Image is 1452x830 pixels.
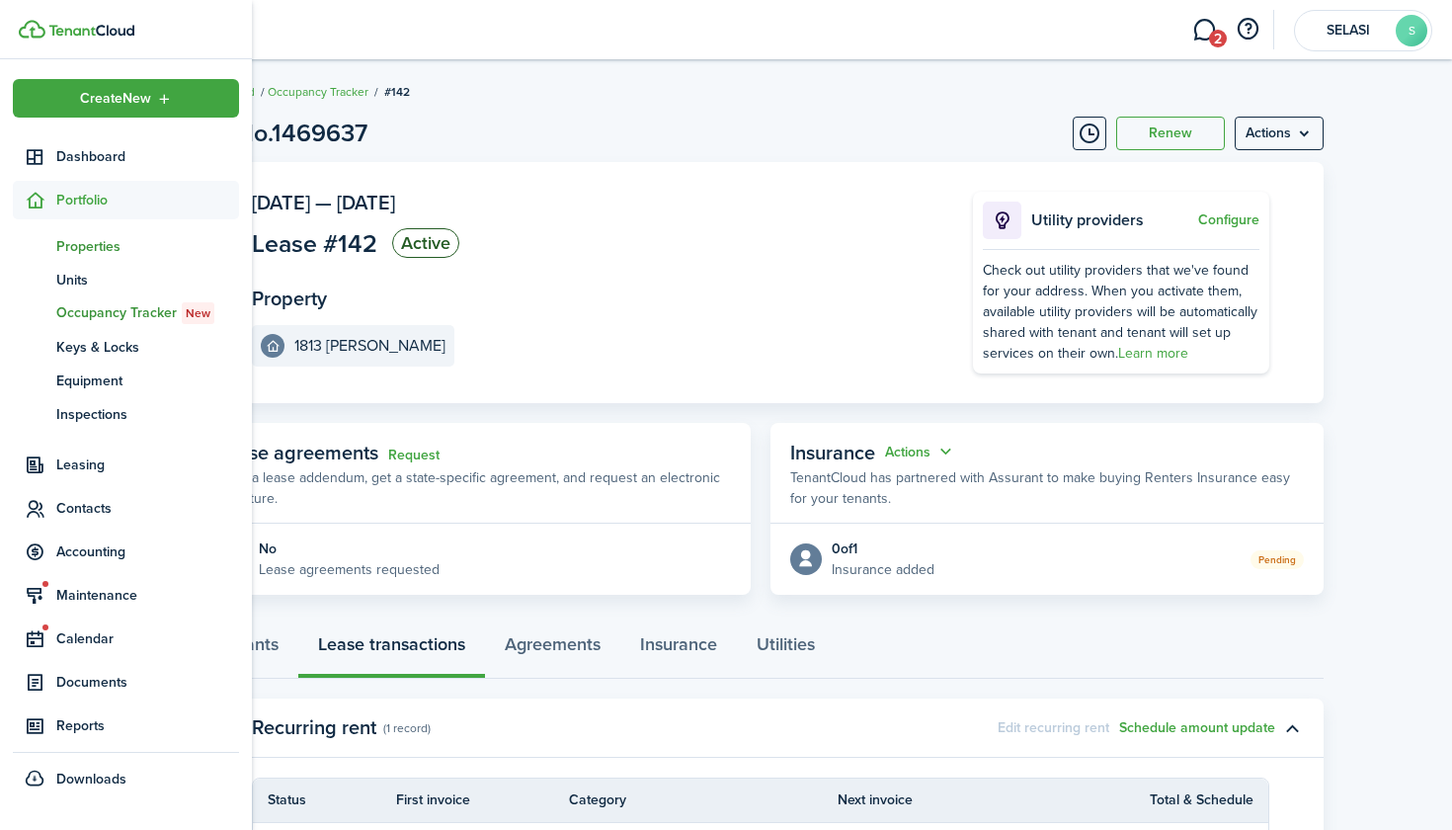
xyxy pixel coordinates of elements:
[737,620,835,679] a: Utilities
[1235,117,1324,150] button: Open menu
[236,115,367,152] h1: No.1469637
[56,769,126,789] span: Downloads
[56,498,239,519] span: Contacts
[832,539,934,559] div: 0 of 1
[13,296,239,330] a: Occupancy TrackerNew
[56,337,239,358] span: Keys & Locks
[56,302,239,324] span: Occupancy Tracker
[13,364,239,397] a: Equipment
[885,441,956,463] button: Open menu
[56,236,239,257] span: Properties
[56,585,239,606] span: Maintenance
[315,188,332,217] span: —
[1231,13,1264,46] button: Open resource center
[56,404,239,425] span: Inspections
[56,371,239,391] span: Equipment
[56,628,239,649] span: Calendar
[1309,24,1388,38] span: SELASI
[217,467,731,509] p: Build a lease addendum, get a state-specific agreement, and request an electronic signature.
[1116,117,1225,150] button: Renew
[56,715,239,736] span: Reports
[983,260,1259,364] div: Check out utility providers that we've found for your address. When you activate them, available ...
[1198,212,1259,228] button: Configure
[13,706,239,745] a: Reports
[790,438,875,467] span: Insurance
[253,789,396,810] th: Status
[885,441,956,463] button: Actions
[252,188,310,217] span: [DATE]
[56,190,239,210] span: Portfolio
[19,20,45,39] img: TenantCloud
[1209,30,1227,47] span: 2
[268,83,368,101] a: Occupancy Tracker
[1119,720,1275,736] button: Schedule amount update
[396,789,569,810] th: First invoice
[56,270,239,290] span: Units
[1275,711,1309,745] button: Toggle accordion
[13,229,239,263] a: Properties
[13,79,239,118] button: Open menu
[56,455,239,475] span: Leasing
[186,304,210,322] span: New
[1235,117,1324,150] menu-btn: Actions
[1250,550,1304,569] status: Pending
[13,397,239,431] a: Inspections
[259,539,440,559] div: No
[56,672,239,693] span: Documents
[259,559,440,580] p: Lease agreements requested
[384,83,410,101] span: #142
[838,789,1106,810] th: Next invoice
[1396,15,1427,46] avatar-text: S
[56,541,239,562] span: Accounting
[13,263,239,296] a: Units
[337,188,395,217] span: [DATE]
[252,716,376,739] panel-main-title: Recurring rent
[48,25,134,37] img: TenantCloud
[1073,117,1106,150] button: Timeline
[832,559,934,580] p: Insurance added
[1150,789,1268,810] th: Total & Schedule
[383,719,431,737] panel-main-subtitle: (1 record)
[1031,208,1193,232] p: Utility providers
[294,337,445,355] e-details-info-title: 1813 [PERSON_NAME]
[252,231,377,256] span: Lease #142
[13,330,239,364] a: Keys & Locks
[80,92,151,106] span: Create New
[1118,343,1188,364] a: Learn more
[392,228,459,258] status: Active
[620,620,737,679] a: Insurance
[388,448,440,463] a: Request
[569,789,838,810] th: Category
[56,146,239,167] span: Dashboard
[790,467,1304,509] p: TenantCloud has partnered with Assurant to make buying Renters Insurance easy for your tenants.
[252,288,327,310] panel-main-title: Property
[217,438,378,467] span: Lease agreements
[485,620,620,679] a: Agreements
[1185,5,1223,55] a: Messaging
[13,137,239,176] a: Dashboard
